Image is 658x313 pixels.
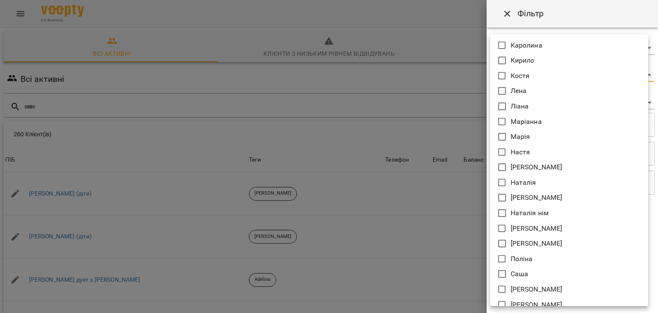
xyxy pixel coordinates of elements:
p: Поліна [511,254,533,264]
p: Наталія [511,178,536,188]
p: Маріанна [511,117,542,127]
p: Костя [511,71,530,81]
p: [PERSON_NAME] [511,193,562,203]
p: [PERSON_NAME] [511,162,562,172]
p: Наталія нім [511,208,549,218]
p: Лена [511,86,527,96]
p: Марія [511,132,530,142]
p: Кирило [511,55,535,66]
p: Настя [511,147,530,157]
p: [PERSON_NAME] [511,300,562,310]
p: Саша [511,269,529,279]
p: [PERSON_NAME] [511,238,562,249]
p: [PERSON_NAME] [511,223,562,234]
p: Ліана [511,101,529,111]
p: [PERSON_NAME] [511,284,562,295]
p: Каролина [511,40,542,51]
